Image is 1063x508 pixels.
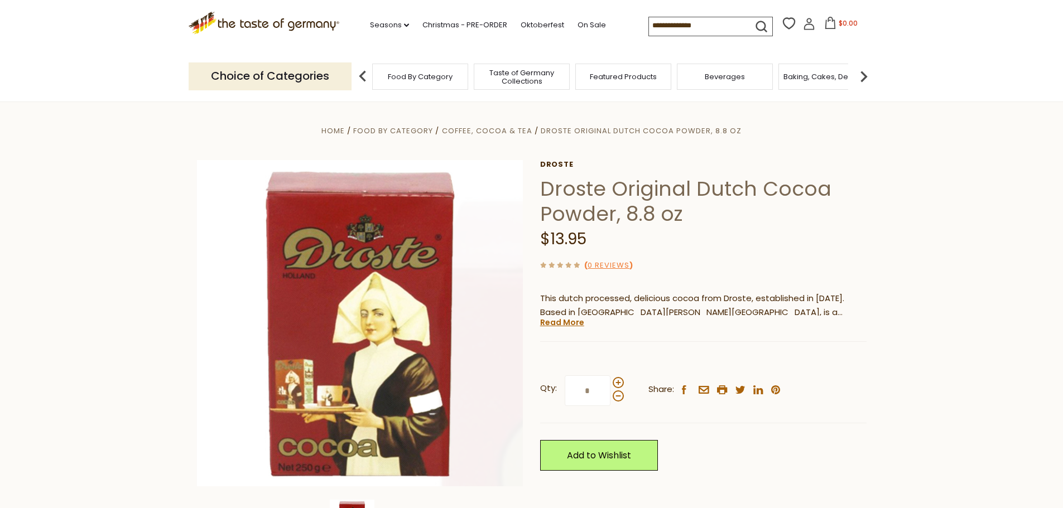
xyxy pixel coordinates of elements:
strong: Qty: [540,381,557,395]
span: $0.00 [839,18,858,28]
h1: Droste Original Dutch Cocoa Powder, 8.8 oz [540,176,867,226]
a: Seasons [370,19,409,31]
a: Oktoberfest [521,19,564,31]
input: Qty: [565,375,610,406]
img: previous arrow [352,65,374,88]
a: Food By Category [388,72,453,81]
a: Baking, Cakes, Desserts [783,72,870,81]
a: Home [321,125,345,136]
p: This dutch processed, delicious cocoa from Droste, established in [DATE]. Based in [GEOGRAPHIC_DA... [540,292,867,320]
img: next arrow [853,65,875,88]
a: Coffee, Cocoa & Tea [442,125,532,136]
a: Read More [540,317,584,328]
p: Choice of Categories [189,62,352,90]
a: Beverages [705,72,745,81]
a: Droste Original Dutch Cocoa Powder, 8.8 oz [541,125,742,136]
a: Christmas - PRE-ORDER [422,19,507,31]
a: Food By Category [353,125,433,136]
a: Featured Products [590,72,657,81]
a: Taste of Germany Collections [477,69,566,85]
a: Add to Wishlist [540,440,658,471]
img: Droste Original Dutch Cocoa Powder, 8.8 oz [197,160,523,486]
span: $13.95 [540,228,586,250]
span: Share: [648,383,674,396]
button: $0.00 [817,17,865,33]
a: 0 Reviews [588,260,629,272]
a: On Sale [578,19,606,31]
a: Droste [540,160,867,169]
span: ( ) [584,260,633,270]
